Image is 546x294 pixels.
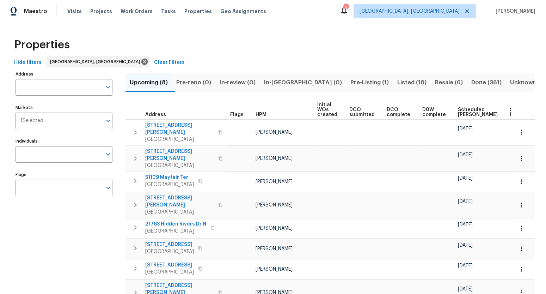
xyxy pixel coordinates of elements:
[145,241,194,248] span: [STREET_ADDRESS]
[121,8,153,15] span: Work Orders
[145,209,214,216] span: [GEOGRAPHIC_DATA]
[422,107,446,117] span: D0W complete
[24,8,47,15] span: Maestro
[435,78,463,88] span: Resale (6)
[14,41,70,48] span: Properties
[256,226,293,231] span: [PERSON_NAME]
[471,78,502,88] span: Done (361)
[458,176,473,181] span: [DATE]
[349,107,375,117] span: DCO submitted
[360,8,460,15] span: [GEOGRAPHIC_DATA], [GEOGRAPHIC_DATA]
[256,112,266,117] span: HPM
[145,194,214,209] span: [STREET_ADDRESS][PERSON_NAME]
[16,173,112,177] label: Flags
[151,56,188,69] button: Clear Filters
[458,243,473,248] span: [DATE]
[11,56,44,69] button: Hide filters
[220,8,266,15] span: Geo Assignments
[145,228,206,235] span: [GEOGRAPHIC_DATA]
[16,106,112,110] label: Markets
[458,152,473,157] span: [DATE]
[493,8,535,15] span: [PERSON_NAME]
[256,203,293,208] span: [PERSON_NAME]
[458,126,473,131] span: [DATE]
[317,102,337,117] span: Initial WOs created
[458,263,473,268] span: [DATE]
[145,181,194,188] span: [GEOGRAPHIC_DATA]
[67,8,82,15] span: Visits
[256,156,293,161] span: [PERSON_NAME]
[47,56,149,67] div: [GEOGRAPHIC_DATA], [GEOGRAPHIC_DATA]
[397,78,427,88] span: Listed (18)
[145,136,214,143] span: [GEOGRAPHIC_DATA]
[90,8,112,15] span: Projects
[16,139,112,143] label: Individuals
[145,221,206,228] span: 21763 Hidden Rivers Dr N
[14,58,42,67] span: Hide filters
[145,269,194,276] span: [GEOGRAPHIC_DATA]
[458,222,473,227] span: [DATE]
[256,267,293,272] span: [PERSON_NAME]
[16,72,112,76] label: Address
[161,9,176,14] span: Tasks
[256,179,293,184] span: [PERSON_NAME]
[458,287,473,292] span: [DATE]
[103,183,113,193] button: Open
[256,130,293,135] span: [PERSON_NAME]
[350,78,389,88] span: Pre-Listing (1)
[176,78,211,88] span: Pre-reno (0)
[145,148,214,162] span: [STREET_ADDRESS][PERSON_NAME]
[145,162,214,169] span: [GEOGRAPHIC_DATA]
[145,122,214,136] span: [STREET_ADDRESS][PERSON_NAME]
[50,58,143,65] span: [GEOGRAPHIC_DATA], [GEOGRAPHIC_DATA]
[458,199,473,204] span: [DATE]
[184,8,212,15] span: Properties
[510,107,536,117] span: Scheduled LCO
[343,4,348,11] div: 1
[103,82,113,92] button: Open
[130,78,168,88] span: Upcoming (8)
[145,262,194,269] span: [STREET_ADDRESS]
[103,116,113,126] button: Open
[230,112,244,117] span: Flags
[103,149,113,159] button: Open
[256,246,293,251] span: [PERSON_NAME]
[220,78,256,88] span: In-review (0)
[145,112,166,117] span: Address
[154,58,185,67] span: Clear Filters
[458,107,498,117] span: Scheduled [PERSON_NAME]
[387,107,410,117] span: DCO complete
[20,118,43,124] span: 1 Selected
[264,78,342,88] span: In-[GEOGRAPHIC_DATA] (0)
[145,174,194,181] span: 51109 Mayfair Ter
[145,248,194,255] span: [GEOGRAPHIC_DATA]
